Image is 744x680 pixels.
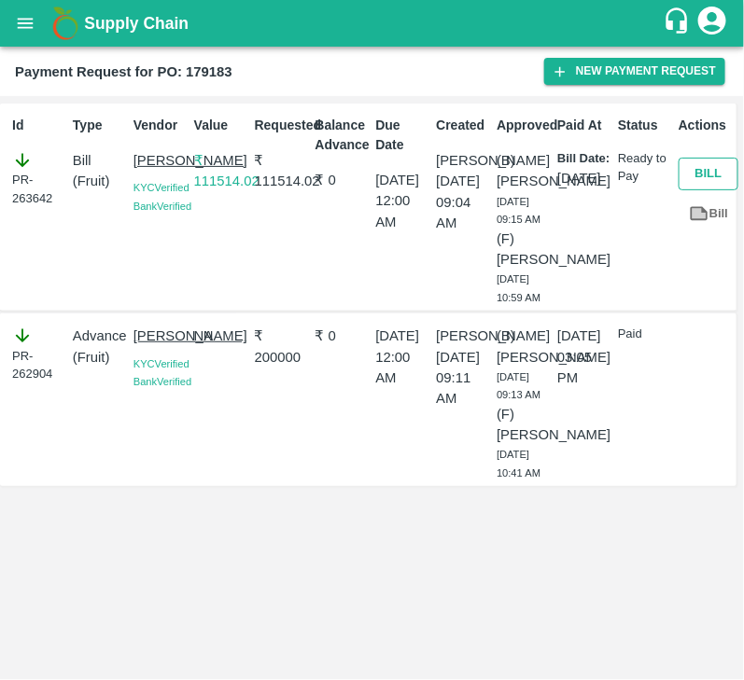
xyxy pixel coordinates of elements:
[375,170,428,232] p: [DATE] 12:00 AM
[497,229,550,271] p: (F) [PERSON_NAME]
[133,201,191,212] span: Bank Verified
[255,116,308,135] p: Requested
[12,116,65,135] p: Id
[316,170,369,190] p: ₹ 0
[497,116,550,135] p: Approved
[194,116,247,135] p: Value
[375,326,428,388] p: [DATE] 12:00 AM
[133,376,191,387] span: Bank Verified
[84,10,663,36] a: Supply Chain
[497,196,540,226] span: [DATE] 09:15 AM
[47,5,84,42] img: logo
[84,14,189,33] b: Supply Chain
[73,171,126,191] p: ( Fruit )
[544,58,725,85] button: New Payment Request
[618,116,671,135] p: Status
[436,326,489,346] p: [PERSON_NAME]
[255,150,308,192] p: ₹ 111514.02
[436,171,489,233] p: [DATE] 09:04 AM
[133,116,187,135] p: Vendor
[618,150,671,185] p: Ready to Pay
[436,116,489,135] p: Created
[679,116,732,135] p: Actions
[12,150,65,207] div: PR-263642
[557,326,611,388] p: [DATE] 03:05 PM
[557,168,611,188] p: [DATE]
[133,150,187,171] p: [PERSON_NAME]
[4,2,47,45] button: open drawer
[497,449,540,479] span: [DATE] 10:41 AM
[15,64,232,79] b: Payment Request for PO: 179183
[375,116,428,155] p: Due Date
[695,4,729,43] div: account of current user
[436,150,489,171] p: [PERSON_NAME]
[133,358,190,369] span: KYC Verified
[679,158,738,190] button: Bill
[194,150,247,192] p: ₹ 111514.02
[557,116,611,135] p: Paid At
[316,326,369,346] p: ₹ 0
[73,150,126,171] p: Bill
[73,116,126,135] p: Type
[497,404,550,446] p: (F) [PERSON_NAME]
[73,347,126,368] p: ( Fruit )
[557,150,611,168] p: Bill Date:
[497,273,540,303] span: [DATE] 10:59 AM
[679,198,738,230] a: Bill
[255,326,308,368] p: ₹ 200000
[436,347,489,409] p: [DATE] 09:11 AM
[133,182,190,193] span: KYC Verified
[497,326,550,368] p: (B) [PERSON_NAME]
[194,326,247,346] p: NA
[12,326,65,382] div: PR-262904
[663,7,695,40] div: customer-support
[618,326,671,343] p: Paid
[133,326,187,346] p: [PERSON_NAME]
[497,371,540,401] span: [DATE] 09:13 AM
[316,116,369,155] p: Balance Advance
[73,326,126,346] p: Advance
[497,150,550,192] p: (B) [PERSON_NAME]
